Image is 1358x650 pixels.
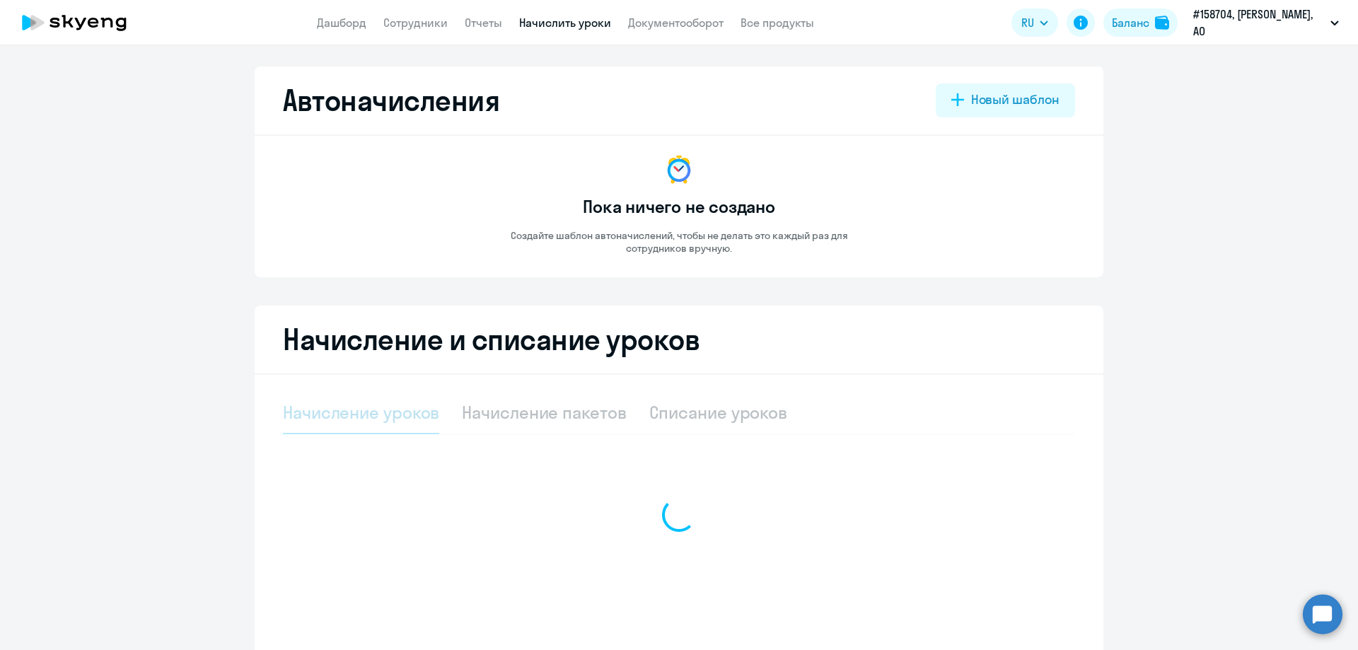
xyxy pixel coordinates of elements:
a: Документооборот [628,16,724,30]
a: Начислить уроки [519,16,611,30]
p: Создайте шаблон автоначислений, чтобы не делать это каждый раз для сотрудников вручную. [481,229,877,255]
button: RU [1011,8,1058,37]
a: Отчеты [465,16,502,30]
p: #158704, [PERSON_NAME], АО [1193,6,1325,40]
a: Дашборд [317,16,366,30]
h3: Пока ничего не создано [583,195,775,218]
img: balance [1155,16,1169,30]
a: Все продукты [741,16,814,30]
h2: Начисление и списание уроков [283,323,1075,356]
button: Балансbalance [1103,8,1178,37]
div: Новый шаблон [971,91,1060,109]
span: RU [1021,14,1034,31]
a: Сотрудники [383,16,448,30]
img: no-data [662,153,696,187]
button: Новый шаблон [936,83,1075,117]
button: #158704, [PERSON_NAME], АО [1186,6,1346,40]
div: Баланс [1112,14,1149,31]
h2: Автоначисления [283,83,499,117]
